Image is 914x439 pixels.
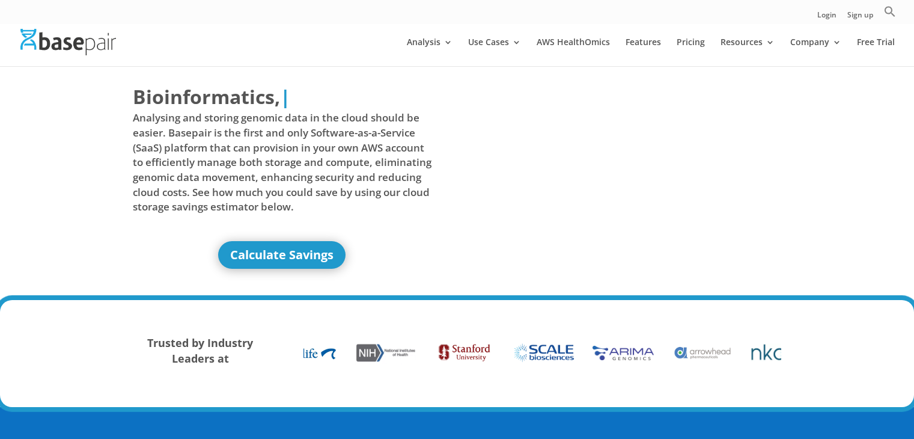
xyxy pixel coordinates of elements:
a: Login [817,11,836,24]
a: Features [626,38,661,66]
a: AWS HealthOmics [537,38,610,66]
span: | [280,84,291,109]
iframe: Basepair - NGS Analysis Simplified [466,83,766,251]
a: Pricing [677,38,705,66]
a: Free Trial [857,38,895,66]
a: Company [790,38,841,66]
a: Search Icon Link [884,5,896,24]
a: Calculate Savings [218,241,346,269]
span: Analysing and storing genomic data in the cloud should be easier. Basepair is the first and only ... [133,111,432,214]
svg: Search [884,5,896,17]
a: Sign up [847,11,873,24]
strong: Trusted by Industry Leaders at [147,336,253,366]
span: Bioinformatics, [133,83,280,111]
a: Use Cases [468,38,521,66]
img: Basepair [20,29,116,55]
a: Resources [721,38,775,66]
a: Analysis [407,38,452,66]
